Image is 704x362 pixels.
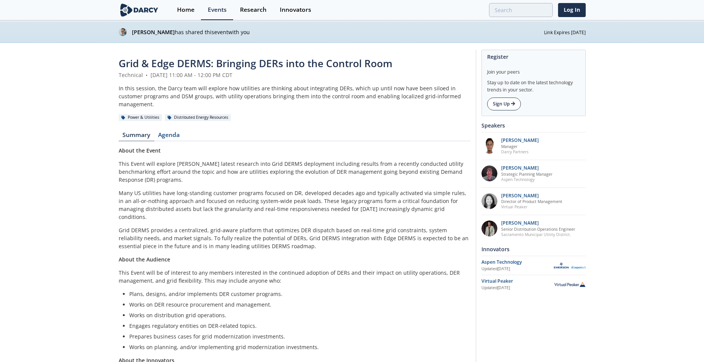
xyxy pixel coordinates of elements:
[119,256,170,263] strong: About the Audience
[119,57,392,70] span: Grid & Edge DERMS: Bringing DERs into the Control Room
[119,71,470,79] div: Technical [DATE] 11:00 AM - 12:00 PM CDT
[489,3,553,17] input: Advanced Search
[501,227,575,232] p: Senior Distribution Operations Engineer
[501,138,539,143] p: [PERSON_NAME]
[481,278,554,285] div: Virtual Peaker
[119,84,470,108] div: In this session, the Darcy team will explore how utilities are thinking about integrating DERs, w...
[208,7,227,13] div: Events
[487,63,580,76] div: Join your peers
[240,7,267,13] div: Research
[481,242,586,256] div: Innovators
[481,165,497,181] img: accc9a8e-a9c1-4d58-ae37-132228efcf55
[119,132,154,141] a: Summary
[481,138,497,154] img: vRBZwDRnSTOrB1qTpmXr
[501,220,575,226] p: [PERSON_NAME]
[129,301,465,308] li: Works on DER resource procurement and management.
[481,278,586,291] a: Virtual Peaker Updated[DATE] Virtual Peaker
[119,28,127,36] img: 31ccdf20-5470-41b7-8b14-4c70de698647
[558,3,586,17] a: Log In
[119,114,162,121] div: Power & Utilities
[487,50,580,63] div: Register
[165,114,231,121] div: Distributed Energy Resources
[487,76,580,93] div: Stay up to date on the latest technology trends in your sector.
[501,199,562,204] p: Director of Product Management
[129,343,465,351] li: Works on planning, and/or implementing grid modernization investments.
[119,160,470,184] p: This Event will explore [PERSON_NAME] latest research into Grid DERMS deployment including result...
[119,189,470,221] p: Many US utilities have long-standing customer programs focused on DR, developed decades ago and t...
[129,322,465,330] li: Engages regulatory entities on DER-related topics.
[154,132,184,141] a: Agenda
[119,269,470,285] p: This Event will be of interest to any members interested in the continued adoption of DERs and th...
[280,7,311,13] div: Innovators
[501,232,575,237] p: Sacramento Municipal Utility District.
[501,165,552,171] p: [PERSON_NAME]
[487,98,521,110] a: Sign Up
[544,28,586,36] div: Link Expires [DATE]
[119,3,160,17] img: logo-wide.svg
[501,149,539,154] p: Darcy Partners
[177,7,194,13] div: Home
[144,71,149,79] span: •
[119,226,470,250] p: Grid DERMS provides a centralized, grid-aware platform that optimizes DER dispatch based on real-...
[132,28,544,36] p: has shared this event with you
[481,220,497,236] img: 7fca56e2-1683-469f-8840-285a17278393
[129,290,465,298] li: Plans, designs, and/or implements DER customer programs.
[481,259,586,272] a: Aspen Technology Updated[DATE] Aspen Technology
[501,172,552,177] p: Strategic Planning Manager
[481,259,554,266] div: Aspen Technology
[481,119,586,132] div: Speakers
[481,266,554,272] div: Updated [DATE]
[481,193,497,209] img: 8160f632-77e6-40bd-9ce2-d8c8bb49c0dd
[501,144,539,149] p: Manager
[119,147,161,154] strong: About the Event
[501,177,552,182] p: Aspen Technology
[554,262,586,269] img: Aspen Technology
[132,28,175,36] strong: [PERSON_NAME]
[129,311,465,319] li: Works on distribution grid operations.
[501,204,562,209] p: Virtual Peaker
[501,193,562,198] p: [PERSON_NAME]
[129,332,465,340] li: Prepares business cases for grid modernization investments.
[554,282,586,287] img: Virtual Peaker
[481,285,554,291] div: Updated [DATE]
